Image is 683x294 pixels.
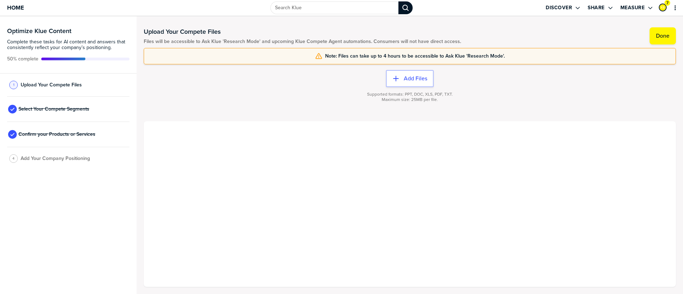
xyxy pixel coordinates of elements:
[21,82,82,88] span: Upload Your Compete Files
[658,3,667,12] a: Edit Profile
[588,5,605,11] label: Share
[398,1,413,14] div: Search Klue
[21,156,90,161] span: Add Your Company Positioning
[13,82,14,87] span: 1
[12,156,15,161] span: 4
[660,4,666,11] img: 552e032844afc2450db752c4aba18f17-sml.png
[656,32,669,39] label: Done
[18,106,89,112] span: Select Your Compete Segments
[144,39,461,44] span: Files will be accessible to Ask Klue 'Research Mode' and upcoming Klue Compete Agent automations....
[7,5,24,11] span: Home
[7,39,129,50] span: Complete these tasks for AI content and answers that consistently reflect your company’s position...
[7,28,129,34] h3: Optimize Klue Content
[620,5,645,11] label: Measure
[546,5,572,11] label: Discover
[382,97,438,102] span: Maximum size: 25MB per file.
[386,70,434,87] button: Add Files
[666,0,668,6] span: 7
[404,75,427,82] label: Add Files
[659,4,667,11] div: Kiranbabu Babu
[144,27,461,36] h1: Upload Your Compete Files
[650,27,676,44] button: Done
[367,92,453,97] span: Supported formats: PPT, DOC, XLS, PDF, TXT.
[7,56,38,62] span: Active
[325,53,505,59] span: Note: Files can take up to 4 hours to be accessible to Ask Klue 'Research Mode'.
[270,1,398,14] input: Search Klue
[18,132,95,137] span: Confirm your Products or Services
